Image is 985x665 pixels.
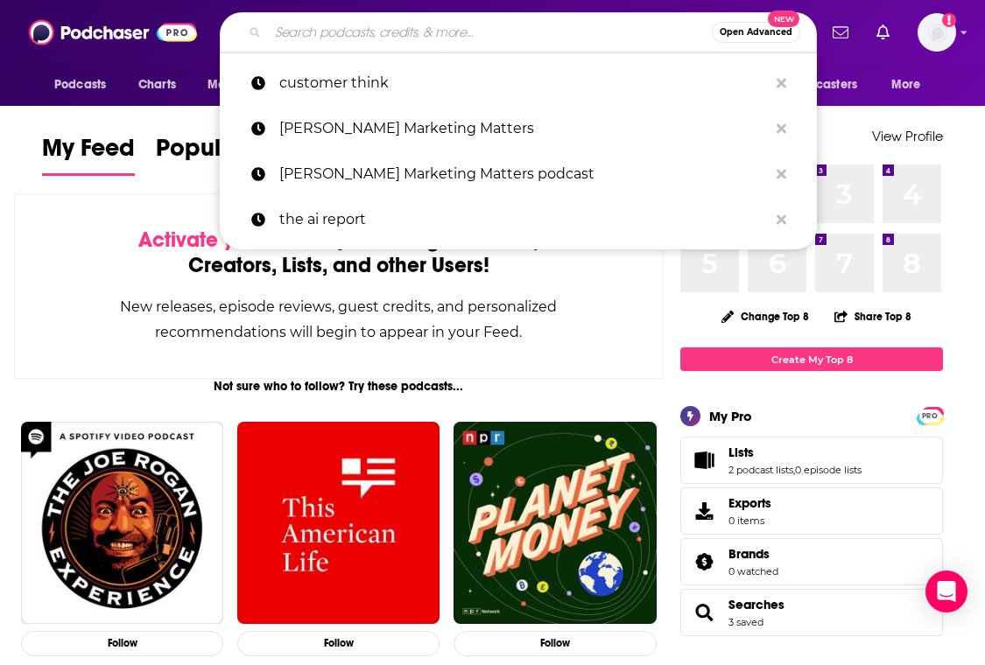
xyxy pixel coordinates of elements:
[686,499,721,523] span: Exports
[138,73,176,97] span: Charts
[42,133,135,176] a: My Feed
[156,133,305,173] span: Popular Feed
[42,133,135,173] span: My Feed
[680,589,943,636] span: Searches
[208,73,270,97] span: Monitoring
[220,12,817,52] div: Search podcasts, credits, & more...
[879,68,943,101] button: open menu
[720,28,792,37] span: Open Advanced
[712,22,800,43] button: Open AdvancedNew
[891,73,921,97] span: More
[728,546,778,562] a: Brands
[127,68,186,101] a: Charts
[728,444,754,460] span: Lists
[279,60,768,106] p: customer think
[14,379,664,394] div: Not sure who to follow? Try these podcasts...
[102,294,575,345] div: New releases, episode reviews, guest credits, and personalized recommendations will begin to appe...
[826,17,855,47] a: Show notifications dropdown
[872,128,943,144] a: View Profile
[237,631,440,656] button: Follow
[21,422,223,624] img: The Joe Rogan Experience
[102,227,575,278] div: by following Podcasts, Creators, Lists, and other Users!
[728,546,770,562] span: Brands
[29,16,197,49] img: Podchaser - Follow, Share and Rate Podcasts
[220,60,817,106] a: customer think
[686,448,721,472] a: Lists
[918,13,956,52] span: Logged in as abbie.hatfield
[869,17,897,47] a: Show notifications dropdown
[728,514,771,527] span: 0 items
[942,13,956,27] svg: Add a profile image
[768,10,799,27] span: New
[268,18,712,46] input: Search podcasts, credits, & more...
[680,347,943,371] a: Create My Top 8
[728,565,778,577] a: 0 watched
[686,549,721,574] a: Brands
[54,73,106,97] span: Podcasts
[237,422,440,624] img: This American Life
[680,487,943,535] a: Exports
[919,409,940,423] span: PRO
[728,464,793,476] a: 2 podcast lists
[279,106,768,151] p: Wharton Marketing Matters
[728,616,763,628] a: 3 saved
[454,422,656,624] img: Planet Money
[728,495,771,511] span: Exports
[918,13,956,52] img: User Profile
[138,227,318,253] span: Activate your Feed
[709,408,752,424] div: My Pro
[918,13,956,52] button: Show profile menu
[919,409,940,422] a: PRO
[762,68,883,101] button: open menu
[42,68,129,101] button: open menu
[711,305,820,327] button: Change Top 8
[728,444,862,460] a: Lists
[793,464,795,476] span: ,
[925,570,967,612] div: Open Intercom Messenger
[680,538,943,585] span: Brands
[454,631,656,656] button: Follow
[220,106,817,151] a: [PERSON_NAME] Marketing Matters
[834,299,912,333] button: Share Top 8
[279,197,768,242] p: the ai report
[195,68,292,101] button: open menu
[21,631,223,656] button: Follow
[279,151,768,197] p: Wharton Marketing Matters podcast
[686,600,721,625] a: Searches
[680,437,943,484] span: Lists
[795,464,862,476] a: 0 episode lists
[220,151,817,197] a: [PERSON_NAME] Marketing Matters podcast
[156,133,305,176] a: Popular Feed
[728,597,784,612] a: Searches
[220,197,817,242] a: the ai report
